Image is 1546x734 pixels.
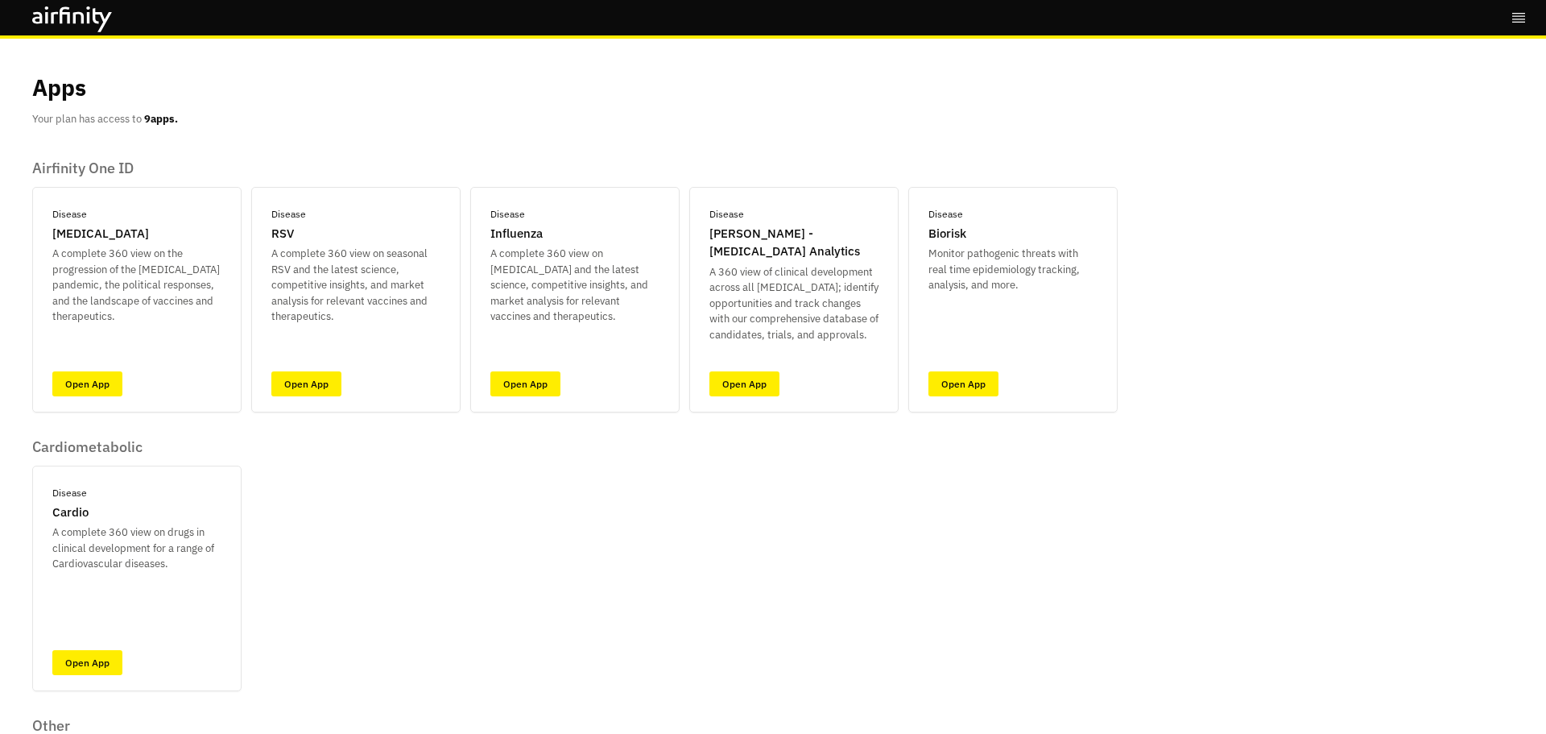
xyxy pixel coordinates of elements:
[32,71,86,105] p: Apps
[709,371,779,396] a: Open App
[490,371,560,396] a: Open App
[52,225,149,243] p: [MEDICAL_DATA]
[928,246,1097,293] p: Monitor pathogenic threats with real time epidemiology tracking, analysis, and more.
[490,246,659,325] p: A complete 360 view on [MEDICAL_DATA] and the latest science, competitive insights, and market an...
[52,525,221,572] p: A complete 360 view on drugs in clinical development for a range of Cardiovascular diseases.
[709,264,878,343] p: A 360 view of clinical development across all [MEDICAL_DATA]; identify opportunities and track ch...
[928,225,966,243] p: Biorisk
[52,246,221,325] p: A complete 360 view on the progression of the [MEDICAL_DATA] pandemic, the political responses, a...
[52,504,89,522] p: Cardio
[144,112,178,126] b: 9 apps.
[928,207,963,222] p: Disease
[490,225,543,243] p: Influenza
[709,225,878,261] p: [PERSON_NAME] - [MEDICAL_DATA] Analytics
[52,486,87,500] p: Disease
[32,438,242,456] p: Cardiometabolic
[32,160,1118,177] p: Airfinity One ID
[490,207,525,222] p: Disease
[928,371,998,396] a: Open App
[271,246,440,325] p: A complete 360 view on seasonal RSV and the latest science, competitive insights, and market anal...
[709,207,744,222] p: Disease
[32,111,178,127] p: Your plan has access to
[52,207,87,222] p: Disease
[271,371,341,396] a: Open App
[271,207,306,222] p: Disease
[52,650,122,675] a: Open App
[52,371,122,396] a: Open App
[271,225,294,243] p: RSV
